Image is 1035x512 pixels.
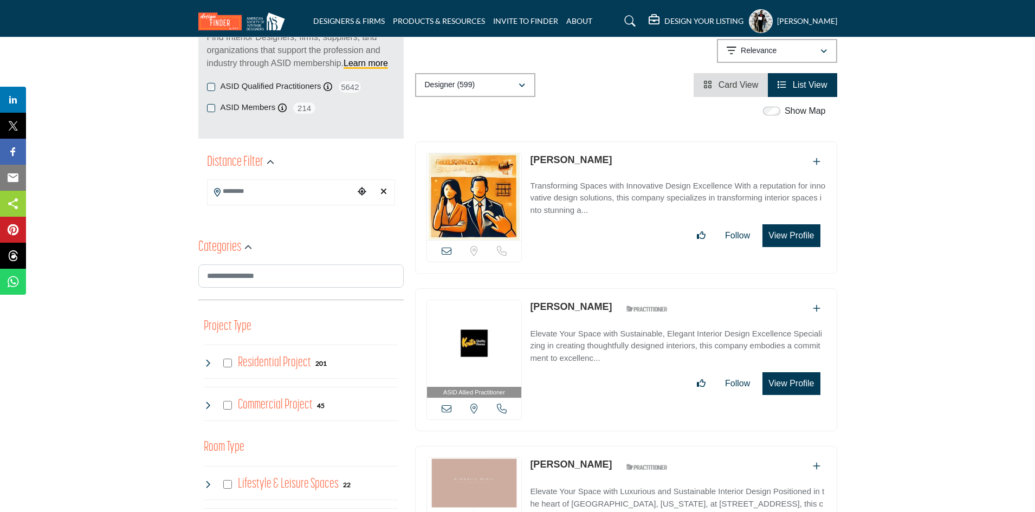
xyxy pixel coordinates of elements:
a: Learn more [344,59,388,68]
p: Find Interior Designers, firms, suppliers, and organizations that support the profession and indu... [207,31,395,70]
input: ASID Qualified Practitioners checkbox [207,83,215,91]
p: Designer (599) [425,80,475,90]
a: DESIGNERS & FIRMS [313,16,385,25]
button: Like listing [690,373,713,394]
input: Search Location [208,181,354,202]
button: Relevance [717,39,837,63]
div: 22 Results For Lifestyle & Leisure Spaces [343,479,351,489]
a: Add To List [813,304,820,313]
img: Kimberly Webber [427,153,522,240]
a: View Card [703,80,758,89]
input: Select Commercial Project checkbox [223,401,232,410]
input: Select Residential Project checkbox [223,359,232,367]
b: 45 [317,402,325,410]
span: 214 [292,101,316,115]
a: ASID Allied Practitioner [427,300,522,398]
a: ABOUT [566,16,592,25]
a: Transforming Spaces with Innovative Design Excellence With a reputation for innovative design sol... [530,173,825,217]
label: ASID Qualified Practitioners [221,80,321,93]
span: ASID Allied Practitioner [443,388,505,397]
a: [PERSON_NAME] [530,459,612,470]
input: Search Category [198,264,404,288]
h4: Lifestyle & Leisure Spaces: Lifestyle & Leisure Spaces [238,475,339,494]
a: View List [778,80,827,89]
div: Clear search location [376,180,392,204]
input: ASID Members checkbox [207,104,215,112]
a: Add To List [813,462,820,471]
button: Show hide supplier dropdown [749,9,773,33]
img: ASID Qualified Practitioners Badge Icon [622,302,671,316]
h2: Categories [198,238,241,257]
p: Rebecca Webber [530,300,612,314]
a: Add To List [813,157,820,166]
a: Elevate Your Space with Sustainable, Elegant Interior Design Excellence Specializing in creating ... [530,321,825,365]
b: 22 [343,481,351,489]
a: Search [614,12,643,30]
button: View Profile [762,372,820,395]
p: Relevance [741,46,777,56]
div: Choose your current location [354,180,370,204]
a: INVITE TO FINDER [493,16,558,25]
button: Room Type [204,437,244,458]
h4: Residential Project: Types of projects range from simple residential renovations to highly comple... [238,353,311,372]
p: Kimberly Webber [530,153,612,167]
p: Kimberly Niosi [530,457,612,472]
span: Card View [719,80,759,89]
b: 201 [315,360,327,367]
a: PRODUCTS & RESOURCES [393,16,485,25]
label: Show Map [785,105,826,118]
button: Designer (599) [415,73,535,97]
a: [PERSON_NAME] [530,154,612,165]
button: Project Type [204,316,251,337]
h2: Distance Filter [207,153,263,172]
span: 5642 [338,80,362,94]
input: Select Lifestyle & Leisure Spaces checkbox [223,480,232,489]
button: View Profile [762,224,820,247]
li: List View [768,73,837,97]
button: Like listing [690,225,713,247]
div: 201 Results For Residential Project [315,358,327,368]
img: ASID Qualified Practitioners Badge Icon [622,460,671,474]
h5: DESIGN YOUR LISTING [664,16,743,26]
p: Elevate Your Space with Sustainable, Elegant Interior Design Excellence Specializing in creating ... [530,328,825,365]
img: Rebecca Webber [427,300,522,387]
button: Follow [718,225,757,247]
button: Follow [718,373,757,394]
h4: Commercial Project: Involve the design, construction, or renovation of spaces used for business p... [238,396,313,414]
p: Transforming Spaces with Innovative Design Excellence With a reputation for innovative design sol... [530,180,825,217]
span: List View [793,80,827,89]
a: [PERSON_NAME] [530,301,612,312]
h5: [PERSON_NAME] [777,16,837,27]
img: Site Logo [198,12,290,30]
label: ASID Members [221,101,276,114]
li: Card View [694,73,768,97]
div: 45 Results For Commercial Project [317,400,325,410]
div: DESIGN YOUR LISTING [649,15,743,28]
